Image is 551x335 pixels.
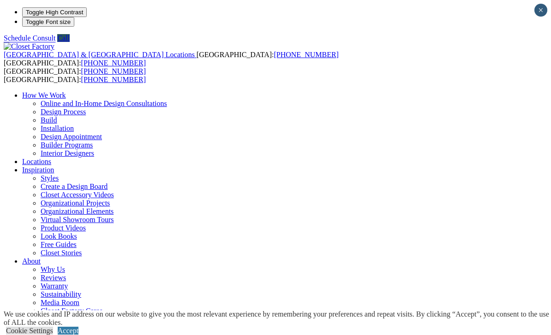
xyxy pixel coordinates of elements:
a: Locations [22,158,51,165]
a: Inspiration [22,166,54,174]
a: Product Videos [41,224,86,232]
a: Reviews [41,274,66,282]
a: Schedule Consult [4,34,55,42]
img: Closet Factory [4,42,54,51]
a: Media Room [41,299,79,306]
a: Styles [41,174,59,182]
a: Call [57,34,70,42]
a: Why Us [41,265,65,273]
a: Warranty [41,282,68,290]
a: Installation [41,124,74,132]
a: Organizational Projects [41,199,110,207]
a: Free Guides [41,241,77,248]
a: Closet Stories [41,249,82,257]
a: Sustainability [41,290,81,298]
button: Toggle Font size [22,17,74,27]
a: How We Work [22,91,66,99]
a: Closet Accessory Videos [41,191,114,199]
a: Build [41,116,57,124]
a: [PHONE_NUMBER] [81,76,146,83]
a: Interior Designers [41,149,94,157]
div: We use cookies and IP address on our website to give you the most relevant experience by remember... [4,310,551,327]
a: Closet Factory Cares [41,307,102,315]
a: [PHONE_NUMBER] [81,59,146,67]
a: Builder Programs [41,141,93,149]
a: Online and In-Home Design Consultations [41,100,167,107]
button: Toggle High Contrast [22,7,87,17]
span: Toggle Font size [26,18,71,25]
span: [GEOGRAPHIC_DATA] & [GEOGRAPHIC_DATA] Locations [4,51,195,59]
a: Design Appointment [41,133,102,141]
a: Organizational Elements [41,207,114,215]
a: [PHONE_NUMBER] [81,67,146,75]
a: Virtual Showroom Tours [41,216,114,223]
a: [GEOGRAPHIC_DATA] & [GEOGRAPHIC_DATA] Locations [4,51,197,59]
span: [GEOGRAPHIC_DATA]: [GEOGRAPHIC_DATA]: [4,67,146,83]
a: About [22,257,41,265]
a: [PHONE_NUMBER] [274,51,338,59]
button: Close [534,4,547,17]
span: Toggle High Contrast [26,9,83,16]
a: Look Books [41,232,77,240]
a: Cookie Settings [6,327,53,335]
a: Design Process [41,108,86,116]
span: [GEOGRAPHIC_DATA]: [GEOGRAPHIC_DATA]: [4,51,339,67]
a: Create a Design Board [41,182,108,190]
a: Accept [58,327,78,335]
